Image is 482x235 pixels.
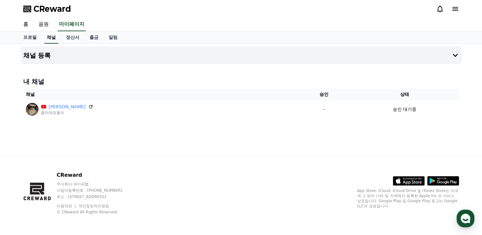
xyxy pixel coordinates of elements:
[357,188,459,209] p: App Store, iCloud, iCloud Drive 및 iTunes Store는 미국과 그 밖의 나라 및 지역에서 등록된 Apple Inc.의 서비스 상표입니다. Goo...
[20,192,24,197] span: 홈
[18,18,33,31] a: 홈
[57,171,134,179] p: CReward
[23,52,51,59] h4: 채널 등록
[33,18,54,31] a: 음원
[23,4,71,14] a: CReward
[41,110,93,115] p: @미야오옹이
[78,204,109,208] a: 개인정보처리방침
[42,182,82,198] a: 대화
[350,89,459,100] th: 상태
[84,32,104,44] a: 출금
[44,32,58,44] a: 채널
[18,32,42,44] a: 프로필
[23,77,459,86] h4: 내 채널
[57,210,134,215] p: © CReward All Rights Reserved.
[57,194,134,199] p: 주소 : [STREET_ADDRESS]
[33,4,71,14] span: CReward
[21,46,462,64] button: 채널 등록
[104,32,123,44] a: 알림
[2,182,42,198] a: 홈
[61,32,84,44] a: 정산서
[297,89,350,100] th: 승인
[57,188,134,193] p: 사업자등록번호 : [PHONE_NUMBER]
[23,89,298,100] th: 채널
[82,182,122,198] a: 설정
[26,103,39,116] img: 미야오옹이
[98,192,106,197] span: 설정
[58,192,66,197] span: 대화
[57,204,77,208] a: 이용약관
[49,103,86,110] a: [PERSON_NAME]
[58,18,86,31] a: 마이페이지
[300,106,348,113] p: -
[393,106,416,113] p: 승인 대기중
[57,182,134,187] p: 주식회사 와이피랩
